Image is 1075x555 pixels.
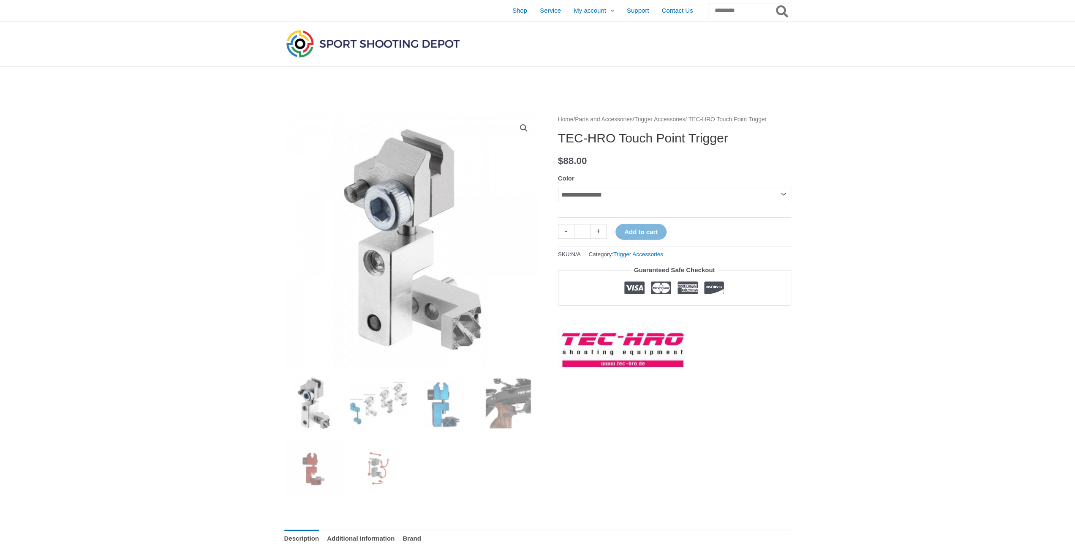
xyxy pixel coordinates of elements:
button: Search [774,3,791,18]
h1: TEC-HRO Touch Point Trigger [558,131,791,146]
iframe: Customer reviews powered by Trustpilot [558,312,791,322]
a: TEC-HRO Shooting Equipment [558,328,685,372]
a: Parts and Accessories [575,116,633,123]
img: Sport Shooting Depot [284,28,462,59]
img: TEC-HRO Touch Point Trigger - Image 2 [349,374,408,433]
img: TEC-HRO Touch Point Trigger - Image 3 [414,374,473,433]
input: Product quantity [574,224,591,239]
nav: Breadcrumb [558,114,791,125]
a: Brand [403,530,421,548]
span: $ [558,156,563,166]
a: Home [558,116,574,123]
a: - [558,224,574,239]
bdi: 88.00 [558,156,587,166]
label: Color [558,175,574,182]
button: Add to cart [615,224,667,240]
a: Description [284,530,319,548]
img: TEC-HRO Touch Point Trigger - Image 4 [479,374,538,433]
span: SKU: [558,249,581,260]
span: Category: [588,249,663,260]
a: Trigger Accessories [634,116,686,123]
img: TEC-HRO Touch Point Trigger - Image 6 [349,439,408,498]
a: Trigger Accessories [613,251,663,257]
a: Additional information [327,530,395,548]
legend: Guaranteed Safe Checkout [631,264,718,276]
img: TEC-HRO Touch Point Trigger [284,374,343,433]
a: + [591,224,607,239]
span: N/A [571,251,581,257]
a: View full-screen image gallery [516,120,531,136]
img: TEC-HRO Touch Point Trigger - Image 5 [284,439,343,498]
